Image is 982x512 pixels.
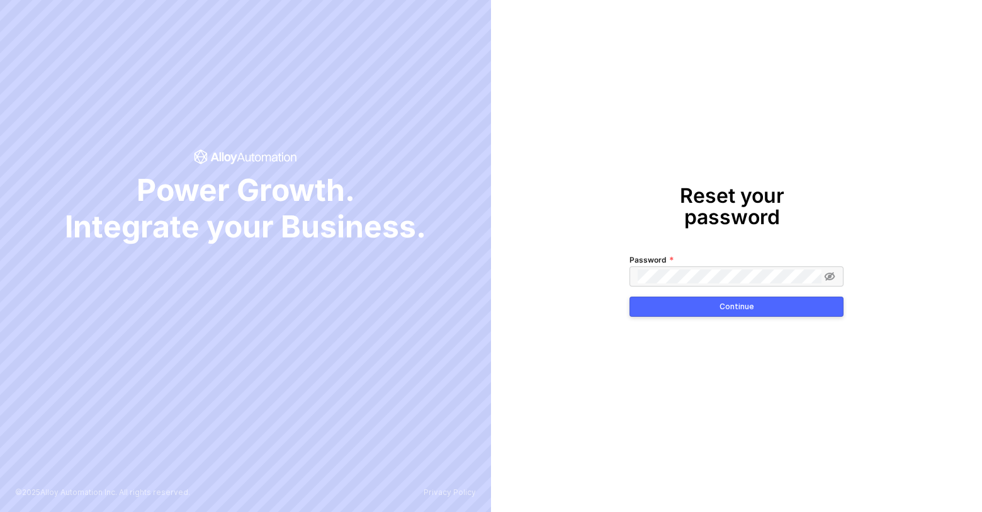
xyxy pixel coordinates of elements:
[15,488,190,497] p: © 2025 Alloy Automation Inc. All rights reserved.
[629,297,844,317] button: Continue
[720,302,754,312] div: Continue
[629,254,674,266] label: Password
[629,185,834,227] h1: Reset your password
[638,270,821,283] input: Password
[65,172,426,244] span: Power Growth. Integrate your Business.
[194,149,298,164] span: icon-success
[424,488,476,497] a: Privacy Policy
